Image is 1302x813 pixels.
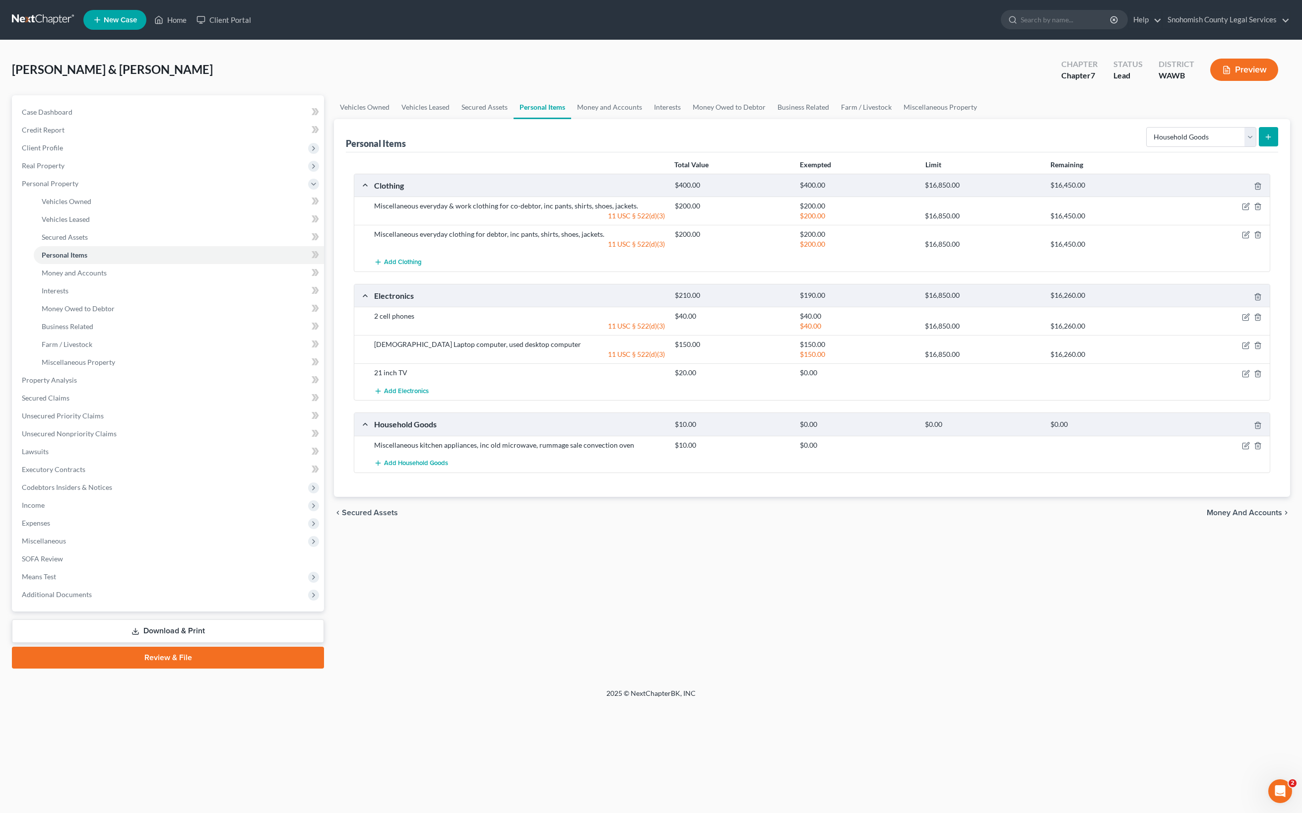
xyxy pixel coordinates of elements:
[1128,11,1162,29] a: Help
[670,440,795,450] div: $10.00
[795,239,920,249] div: $200.00
[369,440,670,450] div: Miscellaneous kitchen appliances, inc old microwave, rummage sale convection oven
[920,239,1045,249] div: $16,850.00
[1159,70,1194,81] div: WAWB
[369,339,670,349] div: [DEMOGRAPHIC_DATA] Laptop computer, used desktop computer
[22,143,63,152] span: Client Profile
[22,590,92,599] span: Additional Documents
[14,407,324,425] a: Unsecured Priority Claims
[22,554,63,563] span: SOFA Review
[514,95,571,119] a: Personal Items
[374,454,448,473] button: Add Household Goods
[369,349,670,359] div: 11 USC § 522(d)(3)
[34,193,324,210] a: Vehicles Owned
[925,160,941,169] strong: Limit
[1045,321,1171,331] div: $16,260.00
[334,95,395,119] a: Vehicles Owned
[12,619,324,643] a: Download & Print
[22,429,117,438] span: Unsecured Nonpriority Claims
[192,11,256,29] a: Client Portal
[334,509,398,517] button: chevron_left Secured Assets
[42,304,115,313] span: Money Owed to Debtor
[14,103,324,121] a: Case Dashboard
[670,339,795,349] div: $150.00
[1113,70,1143,81] div: Lead
[1045,211,1171,221] div: $16,450.00
[835,95,898,119] a: Farm / Livestock
[22,519,50,527] span: Expenses
[22,179,78,188] span: Personal Property
[1045,349,1171,359] div: $16,260.00
[1282,509,1290,517] i: chevron_right
[22,447,49,456] span: Lawsuits
[369,321,670,331] div: 11 USC § 522(d)(3)
[795,201,920,211] div: $200.00
[670,311,795,321] div: $40.00
[14,550,324,568] a: SOFA Review
[384,259,422,267] span: Add Clothing
[14,121,324,139] a: Credit Report
[1210,59,1278,81] button: Preview
[14,425,324,443] a: Unsecured Nonpriority Claims
[1113,59,1143,70] div: Status
[571,95,648,119] a: Money and Accounts
[22,126,65,134] span: Credit Report
[384,387,429,395] span: Add Electronics
[12,647,324,669] a: Review & File
[369,180,670,191] div: Clothing
[22,411,104,420] span: Unsecured Priority Claims
[369,211,670,221] div: 11 USC § 522(d)(3)
[772,95,835,119] a: Business Related
[34,282,324,300] a: Interests
[670,181,795,190] div: $400.00
[795,211,920,221] div: $200.00
[34,264,324,282] a: Money and Accounts
[920,291,1045,300] div: $16,850.00
[369,419,670,429] div: Household Goods
[42,340,92,348] span: Farm / Livestock
[920,321,1045,331] div: $16,850.00
[369,239,670,249] div: 11 USC § 522(d)(3)
[795,291,920,300] div: $190.00
[14,443,324,461] a: Lawsuits
[42,286,68,295] span: Interests
[346,137,406,149] div: Personal Items
[34,210,324,228] a: Vehicles Leased
[34,246,324,264] a: Personal Items
[1045,181,1171,190] div: $16,450.00
[1163,11,1290,29] a: Snohomish County Legal Services
[369,311,670,321] div: 2 cell phones
[22,537,66,545] span: Miscellaneous
[687,95,772,119] a: Money Owed to Debtor
[1021,10,1111,29] input: Search by name...
[42,269,107,277] span: Money and Accounts
[795,311,920,321] div: $40.00
[670,420,795,429] div: $10.00
[920,181,1045,190] div: $16,850.00
[42,322,93,331] span: Business Related
[670,368,795,378] div: $20.00
[795,339,920,349] div: $150.00
[22,465,85,474] span: Executory Contracts
[1289,779,1297,787] span: 2
[670,291,795,300] div: $210.00
[674,160,709,169] strong: Total Value
[1268,779,1292,803] iframe: Intercom live chat
[795,349,920,359] div: $150.00
[369,229,670,239] div: Miscellaneous everyday clothing for debtor, inc pants, shirts, shoes, jackets.
[369,290,670,301] div: Electronics
[898,95,983,119] a: Miscellaneous Property
[1207,509,1282,517] span: Money and Accounts
[1045,291,1171,300] div: $16,260.00
[22,483,112,491] span: Codebtors Insiders & Notices
[34,228,324,246] a: Secured Assets
[920,349,1045,359] div: $16,850.00
[22,161,65,170] span: Real Property
[920,211,1045,221] div: $16,850.00
[369,201,670,211] div: Miscellaneous everyday & work clothing for co-debtor, inc pants, shirts, shoes, jackets.
[34,353,324,371] a: Miscellaneous Property
[42,197,91,205] span: Vehicles Owned
[22,572,56,581] span: Means Test
[34,336,324,353] a: Farm / Livestock
[12,62,213,76] span: [PERSON_NAME] & [PERSON_NAME]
